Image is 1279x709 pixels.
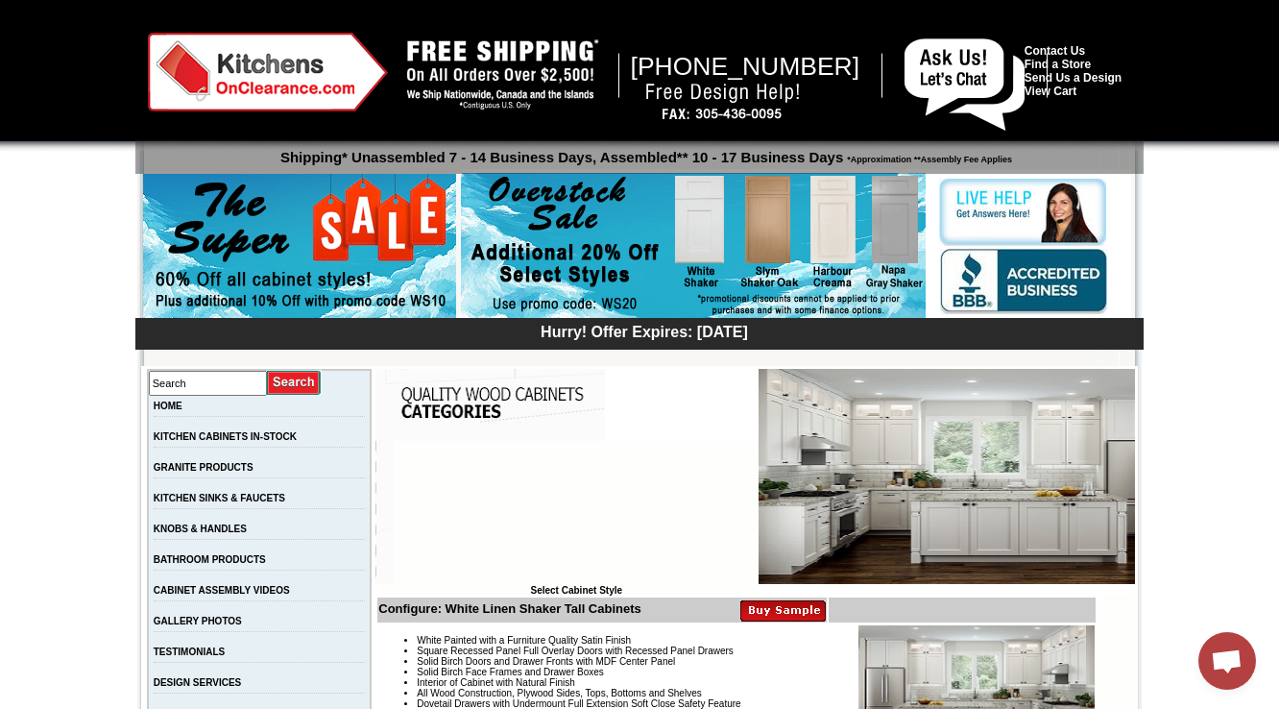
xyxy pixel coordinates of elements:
[1025,85,1076,98] a: View Cart
[154,493,285,503] a: KITCHEN SINKS & FAUCETS
[1025,58,1091,71] a: Find a Store
[378,601,641,616] b: Configure: White Linen Shaker Tall Cabinets
[1198,632,1256,690] div: Open chat
[267,370,322,396] input: Submit
[154,431,297,442] a: KITCHEN CABINETS IN-STOCK
[145,321,1144,341] div: Hurry! Offer Expires: [DATE]
[417,667,604,677] span: Solid Birch Face Frames and Drawer Boxes
[154,401,182,411] a: HOME
[530,585,622,596] b: Select Cabinet Style
[145,140,1144,165] p: Shipping* Unassembled 7 - 14 Business Days, Assembled** 10 - 17 Business Days
[1025,71,1122,85] a: Send Us a Design
[154,462,253,473] a: GRANITE PRODUCTS
[154,524,247,534] a: KNOBS & HANDLES
[417,698,740,709] span: Dovetail Drawers with Undermount Full Extension Soft Close Safety Feature
[154,616,242,626] a: GALLERY PHOTOS
[154,647,225,657] a: TESTIMONIALS
[148,33,388,111] img: Kitchens on Clearance Logo
[394,441,759,585] iframe: Browser incompatible
[843,150,1012,164] span: *Approximation **Assembly Fee Applies
[154,554,266,565] a: BATHROOM PRODUCTS
[417,677,575,688] span: Interior of Cabinet with Natural Finish
[417,688,701,698] span: All Wood Construction, Plywood Sides, Tops, Bottoms and Shelves
[759,369,1135,584] img: White Linen Shaker
[417,656,675,667] span: Solid Birch Doors and Drawer Fronts with MDF Center Panel
[1025,44,1085,58] a: Contact Us
[417,646,734,656] span: Square Recessed Panel Full Overlay Doors with Recessed Panel Drawers
[154,585,290,596] a: CABINET ASSEMBLY VIDEOS
[417,635,631,646] span: White Painted with a Furniture Quality Satin Finish
[631,52,860,81] span: [PHONE_NUMBER]
[154,677,242,688] a: DESIGN SERVICES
